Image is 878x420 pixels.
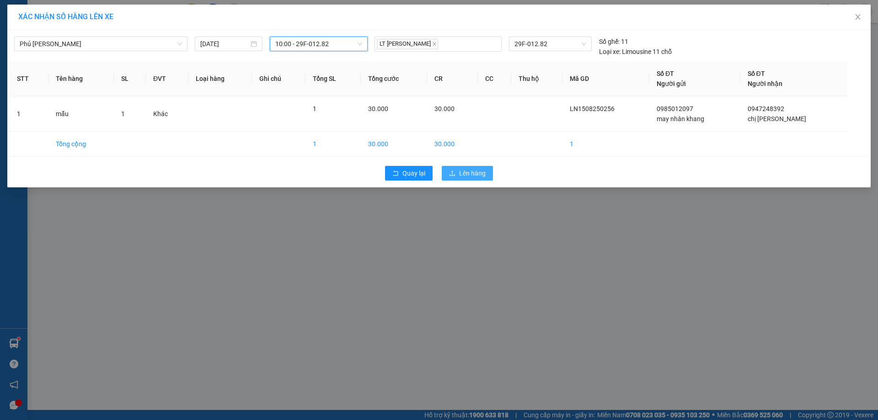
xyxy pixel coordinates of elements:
td: Tổng cộng [48,132,114,157]
span: close [432,42,437,46]
th: Tổng cước [361,61,427,96]
span: Số ĐT [748,70,765,77]
span: 30.000 [434,105,455,112]
span: 29F-012.82 [514,37,586,51]
span: Số ghế: [599,37,620,47]
span: XÁC NHẬN SỐ HÀNG LÊN XE [18,12,113,21]
span: 0947248392 [748,105,784,112]
button: uploadLên hàng [442,166,493,181]
th: SL [114,61,146,96]
th: Ghi chú [252,61,305,96]
span: rollback [392,170,399,177]
span: upload [449,170,455,177]
span: Loại xe: [599,47,621,57]
span: 0985012097 [657,105,693,112]
input: 15/08/2025 [200,39,249,49]
td: mẫu [48,96,114,132]
span: 1 [313,105,316,112]
span: Người gửi [657,80,686,87]
th: Thu hộ [511,61,562,96]
button: rollbackQuay lại [385,166,433,181]
td: 1 [10,96,48,132]
span: 1 [121,110,125,117]
span: chị [PERSON_NAME] [748,115,806,122]
td: Khác [146,96,188,132]
td: 30.000 [427,132,478,157]
div: Limousine 11 chỗ [599,47,672,57]
th: STT [10,61,48,96]
span: 30.000 [368,105,388,112]
span: Phủ Lý - Ga [20,37,182,51]
th: Tổng SL [305,61,361,96]
td: 1 [562,132,649,157]
span: LN1508250256 [570,105,615,112]
span: Số ĐT [657,70,674,77]
th: CR [427,61,478,96]
div: 11 [599,37,628,47]
th: Tên hàng [48,61,114,96]
span: Lên hàng [459,168,486,178]
span: may nhân khang [657,115,704,122]
span: 10:00 - 29F-012.82 [275,37,362,51]
span: Quay lại [402,168,425,178]
span: close [854,13,862,21]
td: 1 [305,132,361,157]
th: ĐVT [146,61,188,96]
th: CC [478,61,511,96]
th: Loại hàng [188,61,252,96]
span: Người nhận [748,80,782,87]
td: 30.000 [361,132,427,157]
button: Close [845,5,871,30]
span: LT [PERSON_NAME] [377,39,438,49]
th: Mã GD [562,61,649,96]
